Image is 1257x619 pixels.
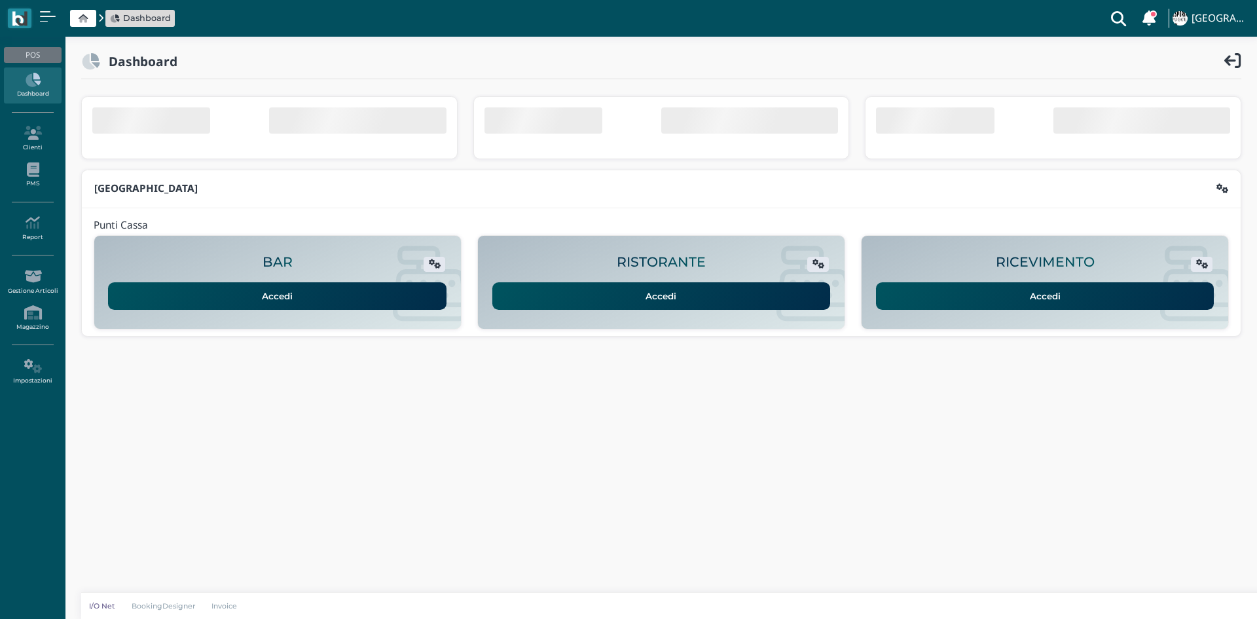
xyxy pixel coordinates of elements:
a: Dashboard [4,67,61,103]
h4: [GEOGRAPHIC_DATA] [1192,13,1249,24]
a: Accedi [492,282,831,310]
a: Report [4,210,61,246]
a: ... [GEOGRAPHIC_DATA] [1171,3,1249,34]
a: PMS [4,157,61,193]
a: Gestione Articoli [4,264,61,300]
b: [GEOGRAPHIC_DATA] [94,181,198,195]
h2: BAR [263,255,293,270]
h2: RISTORANTE [617,255,706,270]
div: POS [4,47,61,63]
a: Clienti [4,121,61,157]
a: Impostazioni [4,354,61,390]
h2: Dashboard [100,54,177,68]
h4: Punti Cassa [94,220,148,231]
iframe: Help widget launcher [1164,578,1246,608]
a: Magazzino [4,300,61,336]
a: Dashboard [110,12,171,24]
a: Accedi [876,282,1214,310]
a: Accedi [108,282,446,310]
img: ... [1173,11,1187,26]
img: logo [12,11,27,26]
span: Dashboard [123,12,171,24]
h2: RICEVIMENTO [996,255,1095,270]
